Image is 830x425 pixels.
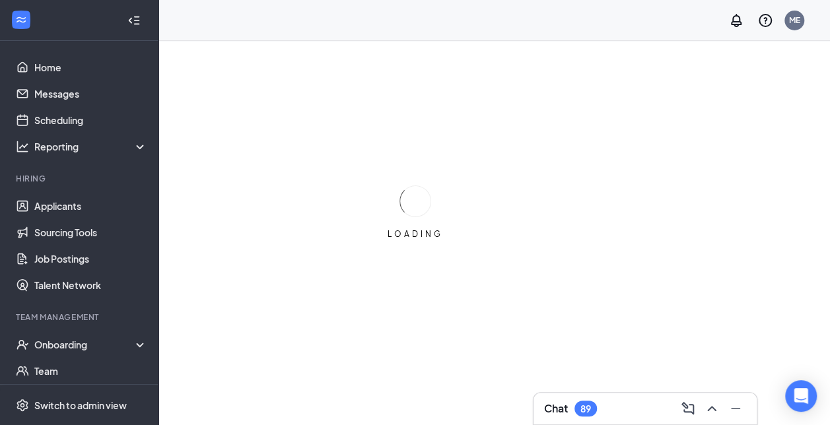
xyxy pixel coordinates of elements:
svg: QuestionInfo [757,13,773,28]
a: Talent Network [34,272,147,298]
a: Messages [34,81,147,107]
button: ComposeMessage [677,398,699,419]
div: Open Intercom Messenger [785,380,817,412]
svg: ComposeMessage [680,401,696,416]
svg: Settings [16,399,29,412]
svg: Minimize [728,401,744,416]
div: Switch to admin view [34,399,127,412]
a: Sourcing Tools [34,219,147,245]
div: Onboarding [34,338,136,351]
a: Team [34,358,147,384]
svg: ChevronUp [704,401,720,416]
div: Hiring [16,173,145,184]
a: Home [34,54,147,81]
svg: Collapse [127,14,141,27]
a: Job Postings [34,245,147,272]
a: Applicants [34,193,147,219]
h3: Chat [544,401,568,416]
div: 89 [580,403,591,414]
a: Scheduling [34,107,147,133]
button: Minimize [725,398,746,419]
svg: Notifications [728,13,744,28]
div: ME [789,15,800,26]
div: LOADING [382,228,448,240]
button: ChevronUp [701,398,722,419]
div: Team Management [16,311,145,323]
svg: UserCheck [16,338,29,351]
svg: WorkstreamLogo [15,13,28,26]
div: Reporting [34,140,148,153]
svg: Analysis [16,140,29,153]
